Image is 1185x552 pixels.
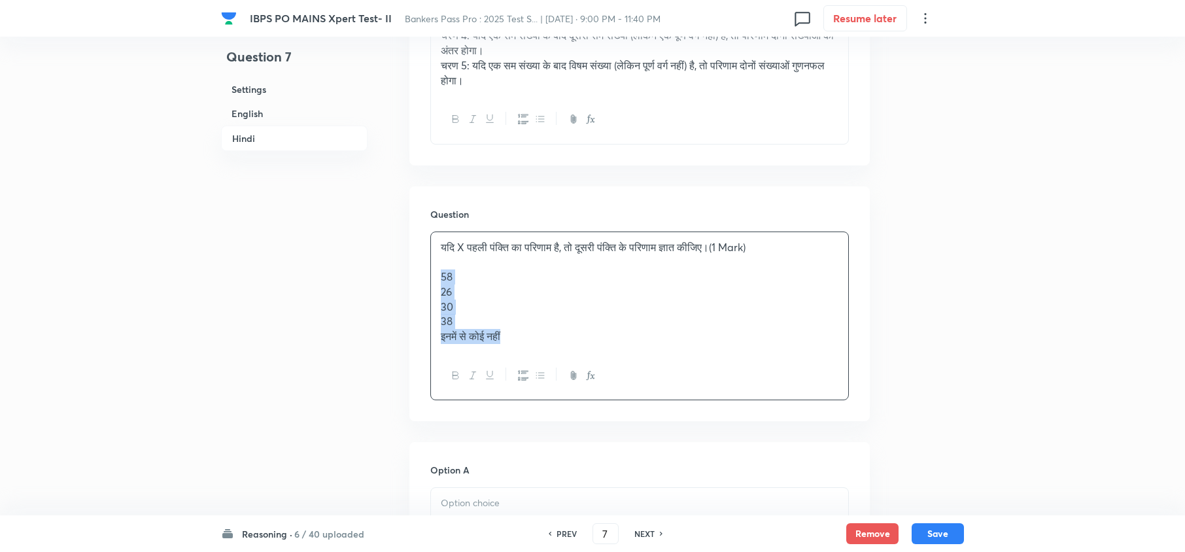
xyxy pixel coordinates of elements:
[441,240,838,255] p: यदि X पहली पंक्ति का परिणाम है, तो दूसरी पंक्ति के परिणाम ज्ञात कीजिए।(1 Mark)
[242,527,292,541] h6: Reasoning ·
[405,12,661,25] span: Bankers Pass Pro : 2025 Test S... | [DATE] · 9:00 PM - 11:40 PM
[250,11,392,25] span: IBPS PO MAINS Xpert Test- II
[221,10,239,26] a: Company Logo
[441,28,838,58] p: चरण 4: यदि एक सम संख्या के बाद दूसरी सम संख्या (लेकिन एक पूर्ण वर्ग नहीं) है, तो परिणाम दोनों संख...
[441,300,453,313] span: 30
[441,58,838,88] p: चरण 5: यदि एक सम संख्या के बाद विषम संख्या (लेकिन पूर्ण वर्ग नहीं) है, तो परिणाम दोनों संख्याओं ग...
[912,523,964,544] button: Save
[441,329,838,344] p: इनमें से कोई नहीं
[823,5,907,31] button: Resume later
[557,528,577,540] h6: PREV
[221,101,368,126] h6: English
[221,126,368,151] h6: Hindi
[430,463,849,477] h6: Option A
[221,10,237,26] img: Company Logo
[294,527,364,541] h6: 6 / 40 uploaded
[846,523,899,544] button: Remove
[634,528,655,540] h6: NEXT
[221,77,368,101] h6: Settings
[441,314,838,329] p: 38
[441,285,838,300] p: 26
[441,269,838,285] p: 58
[221,47,368,77] h4: Question 7
[430,207,849,221] h6: Question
